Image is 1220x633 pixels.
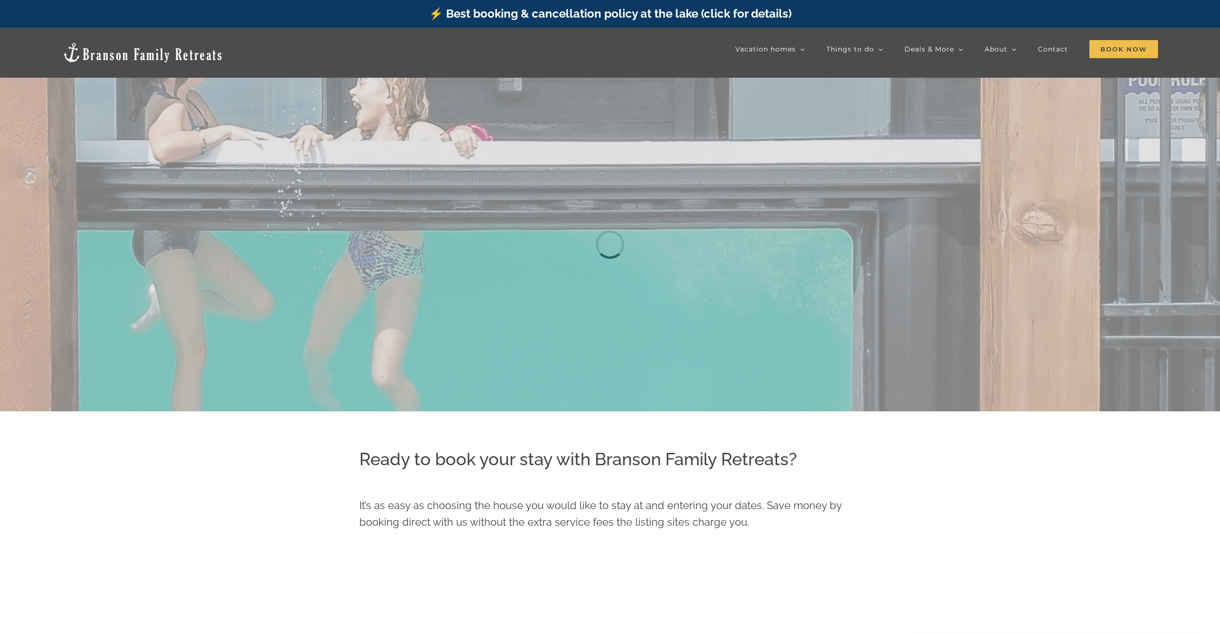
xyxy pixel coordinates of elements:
[359,551,861,622] iframe: Branson search - Availability/Property Search Widget
[985,40,1017,59] a: About
[359,447,861,471] h2: Ready to book your stay with Branson Family Retreats?
[826,46,874,52] span: Things to do
[359,497,861,531] p: It’s as easy as choosing the house you would like to stay at and entering your dates. Save money ...
[1089,40,1158,58] span: Book Now
[905,46,954,52] span: Deals & More
[735,40,1158,59] nav: Main Menu
[826,40,883,59] a: Things to do
[1038,40,1068,59] a: Contact
[1038,46,1068,52] span: Contact
[1089,40,1158,59] a: Book Now
[429,7,792,20] a: ⚡️ Best booking & cancellation policy at the lake (click for details)
[735,40,805,59] a: Vacation homes
[62,42,224,63] img: Branson Family Retreats Logo
[985,46,1007,52] span: About
[735,46,796,52] span: Vacation homes
[905,40,963,59] a: Deals & More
